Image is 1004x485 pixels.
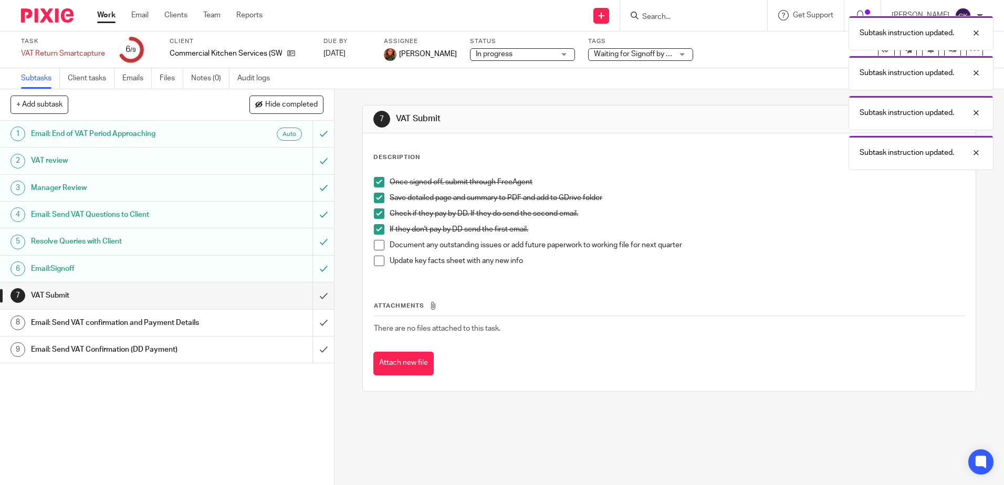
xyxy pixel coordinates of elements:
div: 1 [11,126,25,141]
span: [DATE] [323,50,346,57]
p: Save detailed page and summary to PDF and add to GDrive folder [390,193,964,203]
label: Task [21,37,105,46]
span: Hide completed [265,101,318,109]
div: 7 [373,111,390,128]
div: 6 [11,261,25,276]
a: Audit logs [237,68,278,89]
button: + Add subtask [11,96,68,113]
span: [PERSON_NAME] [399,49,457,59]
div: 9 [11,342,25,357]
span: In progress [476,50,513,58]
div: 3 [11,181,25,195]
span: Attachments [374,303,424,309]
h1: Email: Send VAT confirmation and Payment Details [31,315,212,331]
p: Once signed off, submit through FreeAgent [390,177,964,187]
a: Email [131,10,149,20]
a: Client tasks [68,68,114,89]
a: Files [160,68,183,89]
h1: Email:Signoff [31,261,212,277]
a: Work [97,10,116,20]
p: Check if they pay by DD. If they do send the second email. [390,208,964,219]
h1: Manager Review [31,180,212,196]
div: 7 [11,288,25,303]
p: Subtask instruction updated. [860,108,954,118]
div: VAT Return Smartcapture [21,48,105,59]
a: Clients [164,10,187,20]
div: 4 [11,207,25,222]
p: If they don't pay by DD send the first email. [390,224,964,235]
button: Hide completed [249,96,323,113]
a: Notes (0) [191,68,229,89]
div: 8 [11,315,25,330]
h1: VAT Submit [396,113,692,124]
p: Update key facts sheet with any new info [390,256,964,266]
h1: VAT review [31,153,212,168]
h1: Resolve Queries with Client [31,234,212,249]
img: sallycropped.JPG [384,48,396,61]
h1: Email: End of VAT Period Approaching [31,126,212,142]
h1: Email: Send VAT Questions to Client [31,207,212,223]
div: 6 [125,44,136,56]
h1: Email: Send VAT Confirmation (DD Payment) [31,342,212,357]
a: Team [203,10,221,20]
div: 2 [11,154,25,168]
label: Assignee [384,37,457,46]
h1: VAT Submit [31,288,212,303]
p: Subtask instruction updated. [860,68,954,78]
a: Reports [236,10,263,20]
label: Due by [323,37,371,46]
img: svg%3E [955,7,971,24]
label: Status [470,37,575,46]
label: Client [170,37,310,46]
p: Commercial Kitchen Services (SW) Ltd [170,48,282,59]
p: Subtask instruction updated. [860,147,954,158]
small: /9 [130,47,136,53]
div: 5 [11,235,25,249]
span: There are no files attached to this task. [374,325,500,332]
div: Auto [277,128,302,141]
img: Pixie [21,8,74,23]
button: Attach new file [373,352,434,375]
p: Document any outstanding issues or add future paperwork to working file for next quarter [390,240,964,250]
a: Emails [122,68,152,89]
p: Subtask instruction updated. [860,28,954,38]
a: Subtasks [21,68,60,89]
p: Description [373,153,420,162]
